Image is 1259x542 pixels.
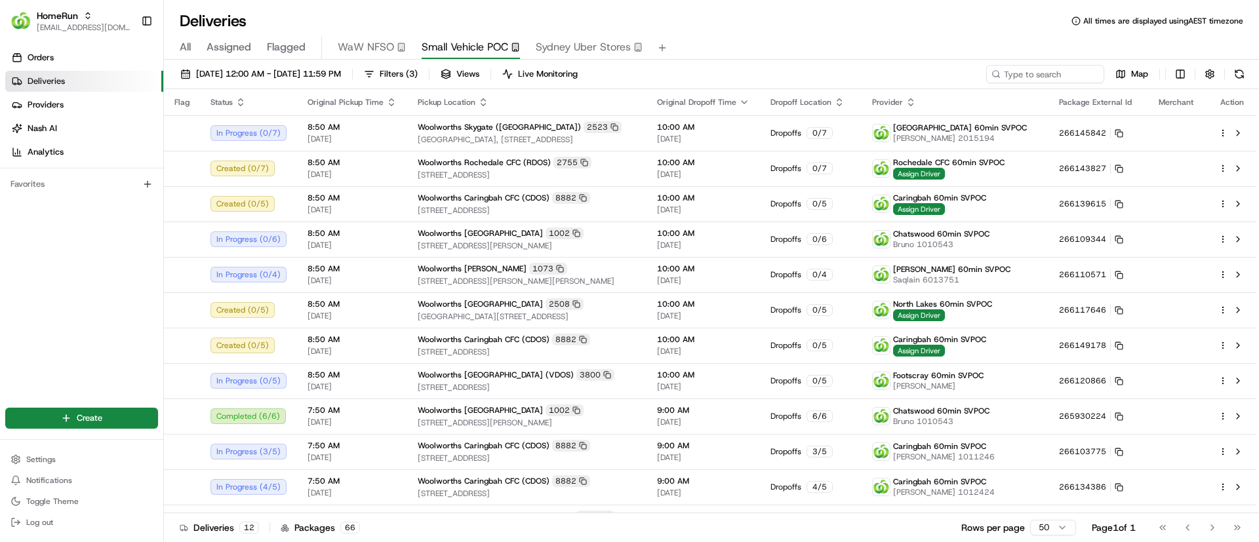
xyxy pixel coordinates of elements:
[5,47,163,68] a: Orders
[893,168,945,180] span: Assign Driver
[418,453,636,463] span: [STREET_ADDRESS]
[552,440,590,452] div: 8882
[873,478,890,495] img: ww.png
[576,511,614,522] div: 3800
[180,39,191,55] span: All
[657,169,749,180] span: [DATE]
[418,122,581,132] span: Woolworths Skygate ([GEOGRAPHIC_DATA])
[1059,269,1123,280] button: 266110571
[380,68,418,80] span: Filters
[418,97,475,107] span: Pickup Location
[1059,97,1132,107] span: Package External Id
[418,311,636,322] span: [GEOGRAPHIC_DATA][STREET_ADDRESS]
[418,440,550,451] span: Woolworths Caringbah CFC (CDOS)
[28,52,54,64] span: Orders
[873,195,890,212] img: ww.png
[308,476,397,486] span: 7:50 AM
[1092,521,1136,534] div: Page 1 of 1
[422,39,508,55] span: Small Vehicle POC
[1131,68,1148,80] span: Map
[893,441,986,452] span: Caringbah 60min SVPOC
[893,476,986,487] span: Caringbah 60min SVPOC
[807,375,833,387] div: 0 / 5
[657,134,749,144] span: [DATE]
[893,345,945,357] span: Assign Driver
[770,305,801,315] span: Dropoffs
[308,240,397,250] span: [DATE]
[1059,234,1106,244] span: 266109344
[196,68,341,80] span: [DATE] 12:00 AM - [DATE] 11:59 PM
[5,492,158,511] button: Toggle Theme
[872,97,903,107] span: Provider
[406,68,418,80] span: ( 3 )
[1109,65,1154,83] button: Map
[308,263,397,274] span: 8:50 AM
[308,452,397,463] span: [DATE]
[340,522,360,533] div: 66
[308,311,397,321] span: [DATE]
[26,517,53,528] span: Log out
[770,376,801,386] span: Dropoffs
[418,370,574,380] span: Woolworths [GEOGRAPHIC_DATA] (VDOS)
[308,299,397,309] span: 8:50 AM
[418,170,636,180] span: [STREET_ADDRESS]
[5,174,158,195] div: Favorites
[5,5,136,37] button: HomeRunHomeRun[EMAIL_ADDRESS][DOMAIN_NAME]
[308,122,397,132] span: 8:50 AM
[5,118,163,139] a: Nash AI
[37,22,130,33] button: [EMAIL_ADDRESS][DOMAIN_NAME]
[5,408,158,429] button: Create
[657,476,749,486] span: 9:00 AM
[456,68,479,80] span: Views
[418,511,574,522] span: Woolworths [GEOGRAPHIC_DATA] (VDOS)
[873,443,890,460] img: ww.png
[893,275,1010,285] span: Saqlain 6013751
[893,334,986,345] span: Caringbah 60min SVPOC
[529,263,567,275] div: 1073
[893,309,945,321] span: Assign Driver
[1059,199,1123,209] button: 266139615
[657,381,749,392] span: [DATE]
[5,471,158,490] button: Notifications
[657,334,749,345] span: 10:00 AM
[1059,411,1106,421] span: 265930224
[807,339,833,351] div: 0 / 5
[657,97,736,107] span: Original Dropoff Time
[893,133,1027,144] span: [PERSON_NAME] 2015194
[308,275,397,286] span: [DATE]
[28,75,65,87] span: Deliveries
[893,406,989,416] span: Chatswood 60min SVPOC
[770,163,801,174] span: Dropoffs
[308,157,397,168] span: 8:50 AM
[418,405,543,416] span: Woolworths [GEOGRAPHIC_DATA]
[174,97,190,107] span: Flag
[308,169,397,180] span: [DATE]
[961,521,1025,534] p: Rows per page
[657,346,749,357] span: [DATE]
[893,381,984,391] span: [PERSON_NAME]
[873,372,890,389] img: ww.png
[873,231,890,248] img: ww.png
[10,10,31,31] img: HomeRun
[338,39,394,55] span: WaW NFSO
[28,123,57,134] span: Nash AI
[553,157,591,168] div: 2755
[807,127,833,139] div: 0 / 7
[5,450,158,469] button: Settings
[657,122,749,132] span: 10:00 AM
[418,334,550,345] span: Woolworths Caringbah CFC (CDOS)
[308,204,397,215] span: [DATE]
[893,157,1005,168] span: Rochedale CFC 60min SVPOC
[873,125,890,142] img: ww.png
[435,65,485,83] button: Views
[180,10,247,31] h1: Deliveries
[770,97,831,107] span: Dropoff Location
[893,370,984,381] span: Footscray 60min SVPOC
[657,263,749,274] span: 10:00 AM
[770,269,801,280] span: Dropoffs
[1059,376,1106,386] span: 266120866
[418,263,527,274] span: Woolworths [PERSON_NAME]
[873,160,890,177] img: ww.png
[893,487,995,497] span: [PERSON_NAME] 1012424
